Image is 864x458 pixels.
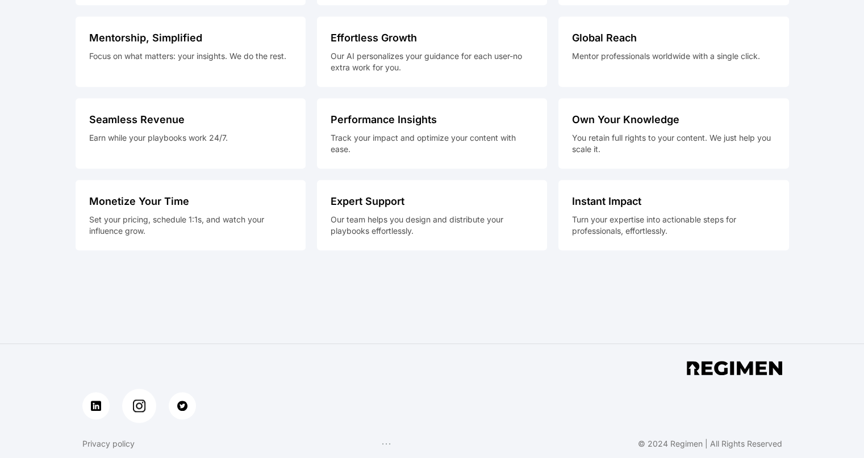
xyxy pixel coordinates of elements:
[91,401,101,411] img: linkedin button
[572,132,775,155] div: You retain full rights to your content. We just help you scale it.
[82,438,135,449] a: Privacy policy
[331,30,533,51] div: Effortless Growth
[89,51,292,62] div: Focus on what matters: your insights. We do the rest.
[572,214,775,237] div: Turn your expertise into actionable steps for professionals, effortlessly.
[177,401,187,411] img: twitter button
[638,438,782,449] div: © 2024 Regimen | All Rights Reserved
[331,214,533,237] div: Our team helps you design and distribute your playbooks effortlessly.
[331,112,533,132] div: Performance Insights
[331,51,533,73] div: Our AI personalizes your guidance for each user-no extra work for you.
[687,361,782,375] img: app footer logo
[122,389,156,423] a: instagram
[89,214,292,237] div: Set your pricing, schedule 1:1s, and watch your influence grow.
[89,112,292,132] div: Seamless Revenue
[89,194,292,214] div: Monetize Your Time
[82,392,110,419] a: linkedin
[169,392,196,419] a: twitter
[89,132,292,144] div: Earn while your playbooks work 24/7.
[331,194,533,214] div: Expert Support
[89,30,292,51] div: Mentorship, Simplified
[132,400,145,413] img: instagram button
[572,112,775,132] div: Own Your Knowledge
[572,51,775,62] div: Mentor professionals worldwide with a single click.
[331,132,533,155] div: Track your impact and optimize your content with ease.
[572,194,775,214] div: Instant Impact
[572,30,775,51] div: Global Reach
